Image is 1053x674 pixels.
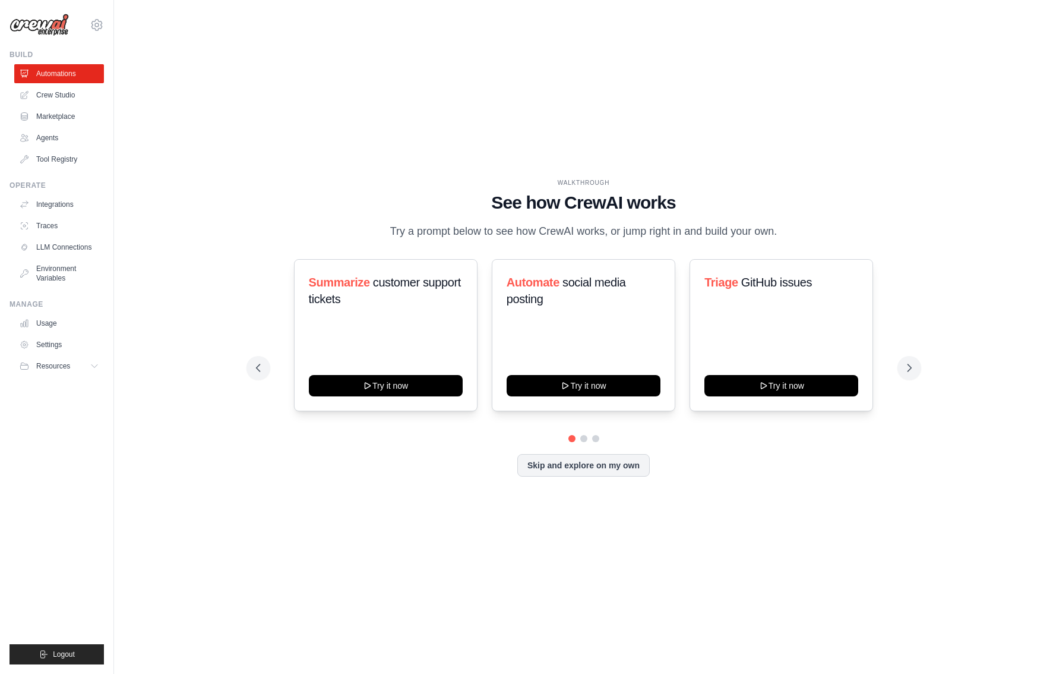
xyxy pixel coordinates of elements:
[14,195,104,214] a: Integrations
[517,454,650,477] button: Skip and explore on my own
[384,223,783,240] p: Try a prompt below to see how CrewAI works, or jump right in and build your own.
[704,375,858,396] button: Try it now
[256,178,912,187] div: WALKTHROUGH
[14,357,104,376] button: Resources
[14,64,104,83] a: Automations
[14,107,104,126] a: Marketplace
[14,216,104,235] a: Traces
[256,192,912,213] h1: See how CrewAI works
[14,86,104,105] a: Crew Studio
[10,181,104,190] div: Operate
[741,276,812,289] span: GitHub issues
[10,50,104,59] div: Build
[507,375,660,396] button: Try it now
[704,276,738,289] span: Triage
[507,276,626,305] span: social media posting
[14,150,104,169] a: Tool Registry
[309,276,370,289] span: Summarize
[36,361,70,371] span: Resources
[309,276,461,305] span: customer support tickets
[14,238,104,257] a: LLM Connections
[14,128,104,147] a: Agents
[309,375,463,396] button: Try it now
[14,314,104,333] a: Usage
[507,276,559,289] span: Automate
[10,14,69,36] img: Logo
[14,259,104,288] a: Environment Variables
[53,650,75,659] span: Logout
[10,644,104,664] button: Logout
[14,335,104,354] a: Settings
[10,300,104,309] div: Manage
